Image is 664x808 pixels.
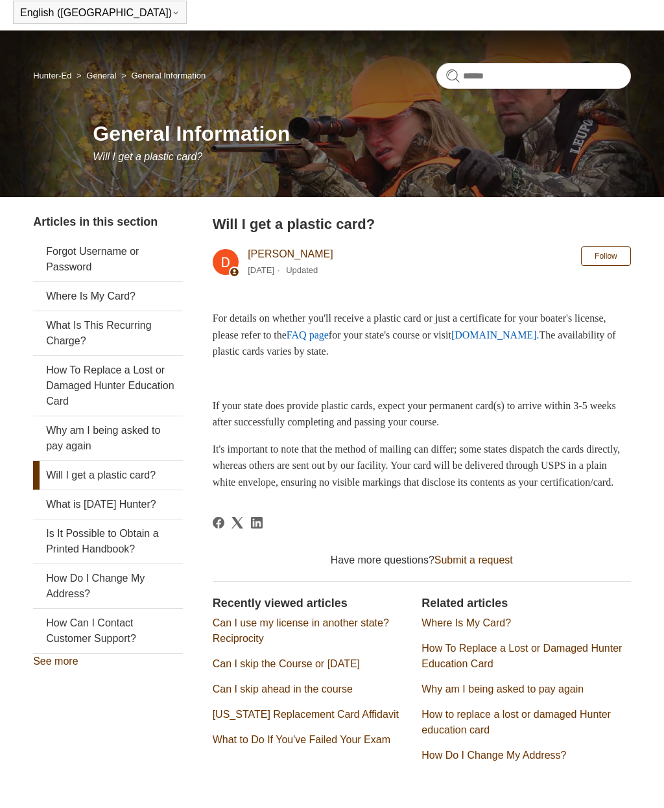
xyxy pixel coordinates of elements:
[213,683,353,695] a: Can I skip ahead in the course
[74,71,119,80] li: General
[131,71,206,80] a: General Information
[33,609,182,653] a: How Can I Contact Customer Support?
[251,517,263,529] svg: Share this page on LinkedIn
[421,595,631,612] h2: Related articles
[213,617,389,644] a: Can I use my license in another state? Reciprocity
[251,517,263,529] a: LinkedIn
[33,215,158,228] span: Articles in this section
[231,517,243,529] a: X Corp
[33,356,182,416] a: How To Replace a Lost or Damaged Hunter Education Card
[287,329,329,340] a: FAQ page
[33,71,74,80] li: Hunter-Ed
[213,441,631,491] p: It's important to note that the method of mailing can differ; some states dispatch the cards dire...
[20,7,180,19] button: English ([GEOGRAPHIC_DATA])
[93,118,630,149] h1: General Information
[33,237,182,281] a: Forgot Username or Password
[213,709,399,720] a: [US_STATE] Replacement Card Affidavit
[213,595,409,612] h2: Recently viewed articles
[33,71,71,80] a: Hunter-Ed
[33,564,182,608] a: How Do I Change My Address?
[231,517,243,529] svg: Share this page on X Corp
[248,265,274,275] time: 04/08/2025, 12:11
[33,461,182,490] a: Will I get a plastic card?
[119,71,206,80] li: General Information
[33,490,182,519] a: What is [DATE] Hunter?
[436,63,631,89] input: Search
[213,658,360,669] a: Can I skip the Course or [DATE]
[33,656,78,667] a: See more
[213,734,390,745] a: What to Do If You've Failed Your Exam
[213,553,631,568] div: Have more questions?
[581,246,631,266] button: Follow Article
[86,71,116,80] a: General
[286,265,318,275] li: Updated
[33,282,182,311] a: Where Is My Card?
[33,311,182,355] a: What Is This Recurring Charge?
[213,310,631,360] p: For details on whether you'll receive a plastic card or just a certificate for your boater's lice...
[434,554,513,565] a: Submit a request
[93,151,202,162] span: Will I get a plastic card?
[421,617,511,628] a: Where Is My Card?
[33,416,182,460] a: Why am I being asked to pay again
[421,643,622,669] a: How To Replace a Lost or Damaged Hunter Education Card
[421,750,566,761] a: How Do I Change My Address?
[213,517,224,529] svg: Share this page on Facebook
[33,519,182,564] a: Is It Possible to Obtain a Printed Handbook?
[213,517,224,529] a: Facebook
[421,683,584,695] a: Why am I being asked to pay again
[213,213,631,235] h2: Will I get a plastic card?
[248,248,333,259] a: [PERSON_NAME]
[421,709,611,735] a: How to replace a lost or damaged Hunter education card
[213,398,631,431] p: If your state does provide plastic cards, expect your permanent card(s) to arrive within 3-5 week...
[451,329,539,340] a: [DOMAIN_NAME].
